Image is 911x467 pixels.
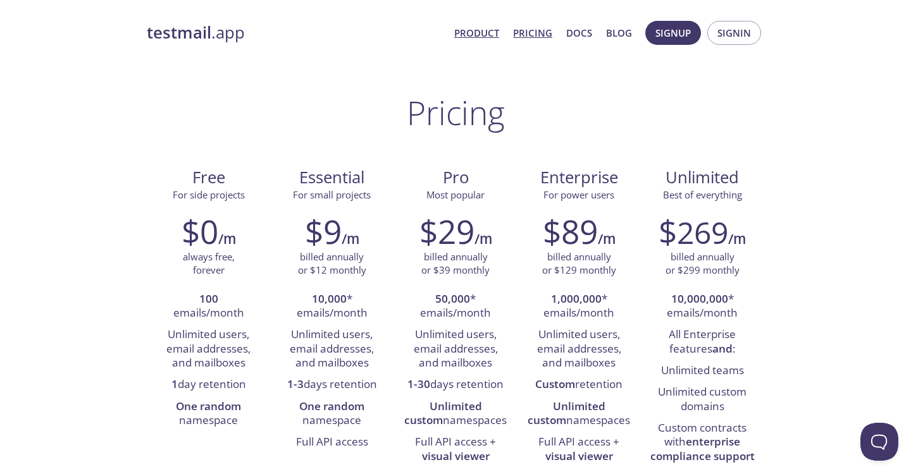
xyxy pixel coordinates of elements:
li: namespaces [403,396,507,432]
strong: 1,000,000 [551,291,602,306]
iframe: Help Scout Beacon - Open [860,423,898,461]
li: Unlimited users, email addresses, and mailboxes [156,324,261,374]
span: Enterprise [528,167,631,188]
h1: Pricing [407,94,505,131]
li: Unlimited teams [650,360,755,382]
h2: $ [659,212,728,250]
span: Signin [717,25,751,41]
p: billed annually or $129 monthly [542,250,616,277]
strong: visual viewer [545,449,613,463]
button: Signin [707,21,761,45]
span: Pro [404,167,507,188]
li: emails/month [156,289,261,325]
strong: and [712,341,733,356]
a: Blog [606,25,632,41]
h2: $89 [543,212,598,250]
li: Unlimited custom domains [650,382,755,418]
strong: enterprise compliance support [650,434,755,463]
h6: /m [218,228,236,250]
li: * emails/month [527,289,631,325]
strong: visual viewer [422,449,490,463]
strong: testmail [147,21,211,44]
h6: /m [598,228,616,250]
span: Signup [655,25,691,41]
strong: 50,000 [435,291,470,306]
li: day retention [156,374,261,396]
a: testmail.app [147,22,444,44]
strong: 1 [171,377,178,391]
li: * emails/month [403,289,507,325]
span: Best of everything [663,188,742,201]
span: Most popular [426,188,485,201]
p: billed annually or $12 monthly [298,250,366,277]
strong: Custom [535,377,575,391]
span: For power users [543,188,614,201]
li: retention [527,374,631,396]
strong: 100 [199,291,218,306]
strong: Unlimited custom [404,399,482,427]
p: billed annually or $299 monthly [666,250,740,277]
li: namespaces [527,396,631,432]
p: always free, forever [183,250,235,277]
strong: 1-30 [407,377,430,391]
li: days retention [403,374,507,396]
span: 269 [677,212,728,253]
p: billed annually or $39 monthly [421,250,490,277]
strong: 10,000 [312,291,347,306]
strong: 1-3 [287,377,304,391]
li: Full API access [280,432,384,453]
span: For small projects [293,188,371,201]
strong: One random [176,399,241,413]
button: Signup [645,21,701,45]
a: Product [454,25,499,41]
a: Docs [566,25,592,41]
h2: $9 [305,212,342,250]
li: All Enterprise features : [650,324,755,360]
h2: $0 [182,212,218,250]
li: namespace [280,396,384,432]
span: Essential [280,167,383,188]
strong: 10,000,000 [671,291,728,306]
li: * emails/month [650,289,755,325]
strong: One random [299,399,364,413]
span: Unlimited [666,166,739,188]
h2: $29 [419,212,474,250]
li: days retention [280,374,384,396]
li: Unlimited users, email addresses, and mailboxes [527,324,631,374]
span: Free [157,167,260,188]
li: * emails/month [280,289,384,325]
span: For side projects [173,188,245,201]
strong: Unlimited custom [528,399,605,427]
h6: /m [342,228,359,250]
li: namespace [156,396,261,432]
h6: /m [728,228,746,250]
h6: /m [474,228,492,250]
a: Pricing [513,25,552,41]
li: Unlimited users, email addresses, and mailboxes [403,324,507,374]
li: Unlimited users, email addresses, and mailboxes [280,324,384,374]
